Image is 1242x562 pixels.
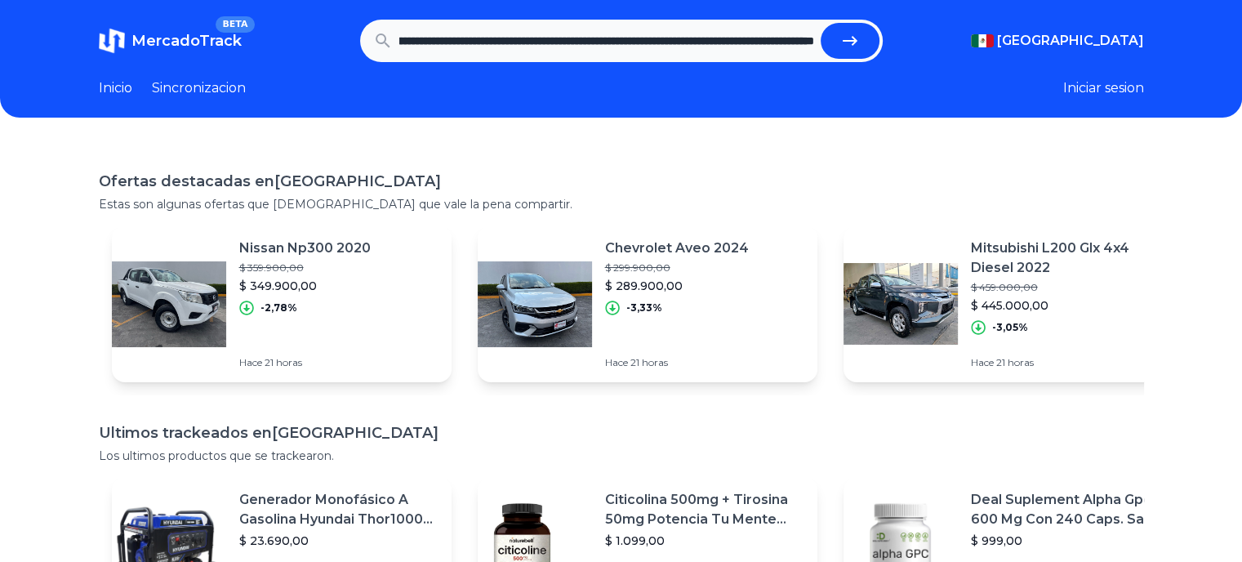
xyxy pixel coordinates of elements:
[971,281,1170,294] p: $ 459.000,00
[112,225,452,382] a: Featured imageNissan Np300 2020$ 359.900,00$ 349.900,00-2,78%Hace 21 horas
[844,247,958,361] img: Featured image
[99,448,1144,464] p: Los ultimos productos que se trackearon.
[112,247,226,361] img: Featured image
[971,239,1170,278] p: Mitsubishi L200 Glx 4x4 Diesel 2022
[605,278,749,294] p: $ 289.900,00
[99,28,242,54] a: MercadoTrackBETA
[971,490,1170,529] p: Deal Suplement Alpha Gpc 600 Mg Con 240 Caps. Salud Cerebral Sabor S/n
[99,170,1144,193] h1: Ofertas destacadas en [GEOGRAPHIC_DATA]
[99,28,125,54] img: MercadoTrack
[844,225,1183,382] a: Featured imageMitsubishi L200 Glx 4x4 Diesel 2022$ 459.000,00$ 445.000,00-3,05%Hace 21 horas
[131,32,242,50] span: MercadoTrack
[239,239,371,258] p: Nissan Np300 2020
[239,356,371,369] p: Hace 21 horas
[605,533,804,549] p: $ 1.099,00
[99,78,132,98] a: Inicio
[605,490,804,529] p: Citicolina 500mg + Tirosina 50mg Potencia Tu Mente (120caps) Sabor Sin Sabor
[260,301,297,314] p: -2,78%
[239,490,438,529] p: Generador Monofásico A Gasolina Hyundai Thor10000 P 11.5 Kw
[971,356,1170,369] p: Hace 21 horas
[605,261,749,274] p: $ 299.900,00
[992,321,1028,334] p: -3,05%
[1063,78,1144,98] button: Iniciar sesion
[626,301,662,314] p: -3,33%
[239,533,438,549] p: $ 23.690,00
[152,78,246,98] a: Sincronizacion
[971,34,994,47] img: Mexico
[971,31,1144,51] button: [GEOGRAPHIC_DATA]
[997,31,1144,51] span: [GEOGRAPHIC_DATA]
[99,196,1144,212] p: Estas son algunas ofertas que [DEMOGRAPHIC_DATA] que vale la pena compartir.
[605,356,749,369] p: Hace 21 horas
[99,421,1144,444] h1: Ultimos trackeados en [GEOGRAPHIC_DATA]
[971,533,1170,549] p: $ 999,00
[216,16,254,33] span: BETA
[971,297,1170,314] p: $ 445.000,00
[478,225,817,382] a: Featured imageChevrolet Aveo 2024$ 299.900,00$ 289.900,00-3,33%Hace 21 horas
[239,278,371,294] p: $ 349.900,00
[239,261,371,274] p: $ 359.900,00
[605,239,749,258] p: Chevrolet Aveo 2024
[478,247,592,361] img: Featured image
